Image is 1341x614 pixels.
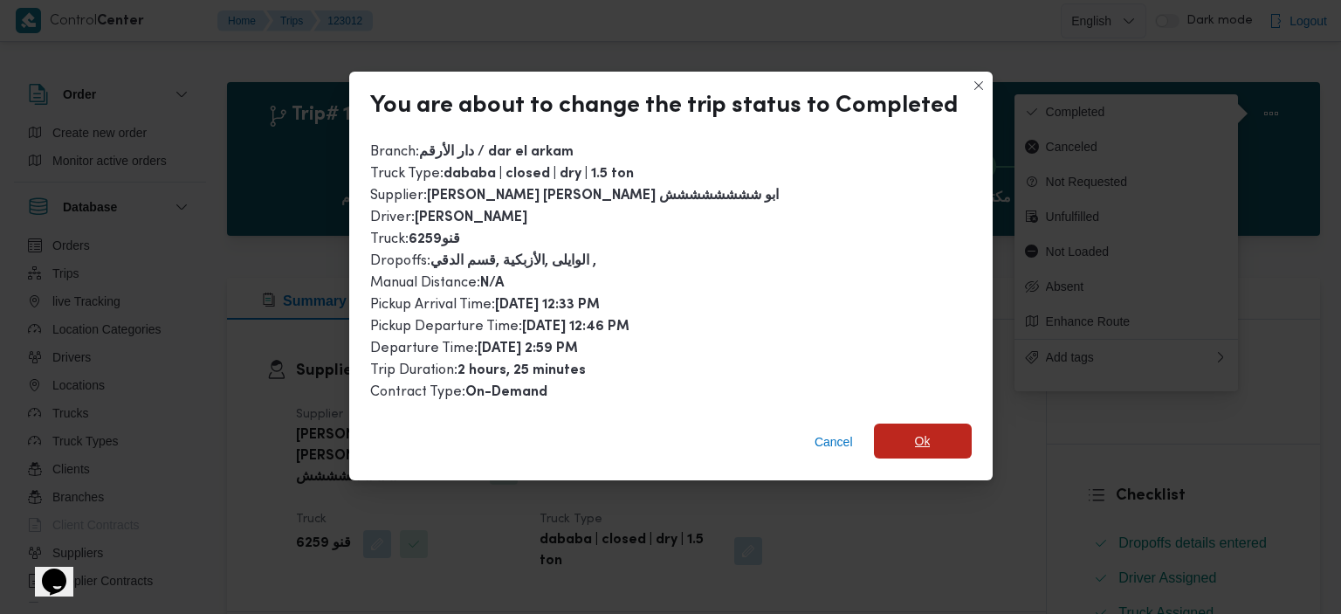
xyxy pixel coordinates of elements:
span: Pickup Arrival Time : [370,298,600,312]
b: الوايلى ,الأزبكية ,قسم الدقي , [430,255,596,268]
span: Branch : [370,145,574,159]
b: دار الأرقم / dar el arkam [419,146,574,159]
span: Departure Time : [370,341,578,355]
button: Closes this modal window [968,75,989,96]
b: On-Demand [465,386,547,399]
b: 2 hours, 25 minutes [457,364,586,377]
span: Pickup Departure Time : [370,320,629,334]
button: Cancel [808,424,860,459]
b: [DATE] 12:46 PM [522,321,629,334]
span: Manual Distance : [370,276,504,290]
span: Supplier : [370,189,779,203]
span: Dropoffs : [370,254,596,268]
b: [DATE] 12:33 PM [495,299,600,312]
iframe: chat widget [17,544,73,597]
div: You are about to change the trip status to Completed [370,93,958,121]
span: Ok [915,431,931,452]
b: N/A [480,277,504,290]
span: Truck : [370,232,460,246]
b: [PERSON_NAME] [415,211,527,224]
span: Trip Duration : [370,363,586,377]
b: [DATE] 2:59 PM [478,342,578,355]
span: Cancel [815,431,853,452]
span: Contract Type : [370,385,547,399]
b: [PERSON_NAME] [PERSON_NAME] ابو شششششششش [427,190,779,203]
span: Truck Type : [370,167,634,181]
span: Driver : [370,210,527,224]
b: قنو6259 [409,233,460,246]
button: Ok [874,424,972,459]
b: dababa | closed | dry | 1.5 ton [444,168,634,181]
